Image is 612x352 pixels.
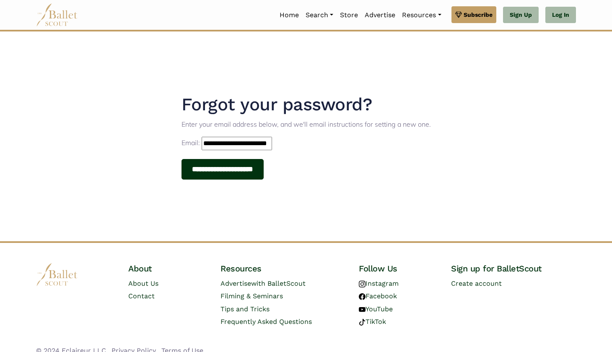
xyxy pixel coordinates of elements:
[359,318,386,326] a: TikTok
[451,279,502,287] a: Create account
[220,279,306,287] a: Advertisewith BalletScout
[251,279,306,287] span: with BalletScout
[359,281,366,287] img: instagram logo
[359,306,366,313] img: youtube logo
[359,292,397,300] a: Facebook
[302,6,337,24] a: Search
[359,319,366,326] img: tiktok logo
[182,138,200,149] label: Email:
[128,263,207,274] h4: About
[182,119,431,130] p: Enter your email address below, and we'll email instructions for setting a new one.
[399,6,444,24] a: Resources
[361,6,399,24] a: Advertise
[359,263,438,274] h4: Follow Us
[451,6,496,23] a: Subscribe
[337,6,361,24] a: Store
[220,305,270,313] a: Tips and Tricks
[220,318,312,326] a: Frequently Asked Questions
[276,6,302,24] a: Home
[451,263,576,274] h4: Sign up for BalletScout
[36,263,78,286] img: logo
[545,7,576,23] a: Log In
[128,279,158,287] a: About Us
[128,292,155,300] a: Contact
[220,263,345,274] h4: Resources
[182,93,431,116] h1: Forgot your password?
[503,7,539,23] a: Sign Up
[359,305,393,313] a: YouTube
[359,293,366,300] img: facebook logo
[220,292,283,300] a: Filming & Seminars
[464,10,493,19] span: Subscribe
[359,279,399,287] a: Instagram
[455,10,462,19] img: gem.svg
